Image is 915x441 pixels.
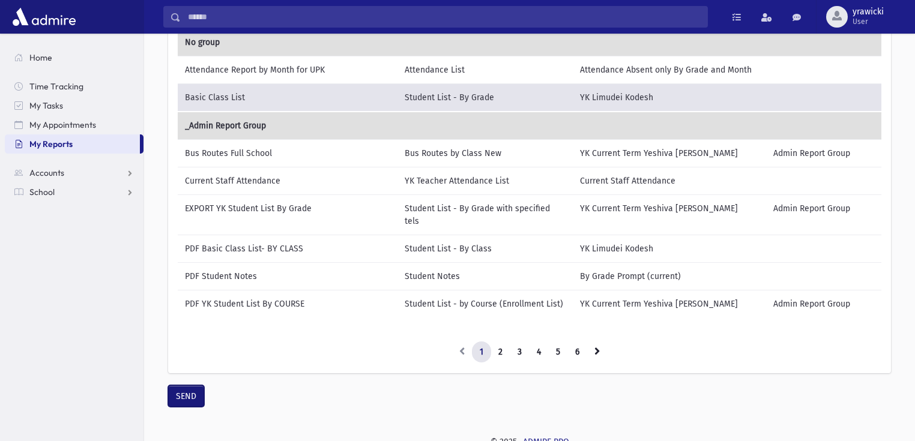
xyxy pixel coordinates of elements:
[573,83,766,112] td: YK Limudei Kodesh
[397,83,573,112] td: Student List - By Grade
[178,262,397,290] td: PDF Student Notes
[178,28,883,56] td: No group
[510,341,530,363] a: 3
[5,163,143,182] a: Accounts
[178,56,397,83] td: Attendance Report by Month for UPK
[29,52,52,63] span: Home
[29,119,96,130] span: My Appointments
[573,167,766,194] td: Current Staff Attendance
[5,77,143,96] a: Time Tracking
[491,341,510,363] a: 2
[397,139,573,167] td: Bus Routes by Class New
[529,341,549,363] a: 4
[178,167,397,194] td: Current Staff Attendance
[853,7,884,17] span: yrawicki
[766,194,883,235] td: Admin Report Group
[5,115,143,134] a: My Appointments
[29,81,83,92] span: Time Tracking
[178,235,397,262] td: PDF Basic Class List- BY CLASS
[29,167,64,178] span: Accounts
[573,235,766,262] td: YK Limudei Kodesh
[397,194,573,235] td: Student List - By Grade with specified tels
[397,290,573,317] td: Student List - by Course (Enrollment List)
[397,262,573,290] td: Student Notes
[29,139,73,149] span: My Reports
[573,262,766,290] td: By Grade Prompt (current)
[766,139,883,167] td: Admin Report Group
[853,17,884,26] span: User
[10,5,79,29] img: AdmirePro
[573,56,766,83] td: Attendance Absent only By Grade and Month
[766,290,883,317] td: Admin Report Group
[573,194,766,235] td: YK Current Term Yeshiva [PERSON_NAME]
[29,187,55,197] span: School
[397,56,573,83] td: Attendance List
[5,96,143,115] a: My Tasks
[573,139,766,167] td: YK Current Term Yeshiva [PERSON_NAME]
[397,167,573,194] td: YK Teacher Attendance List
[5,182,143,202] a: School
[178,83,397,112] td: Basic Class List
[181,6,707,28] input: Search
[178,139,397,167] td: Bus Routes Full School
[397,235,573,262] td: Student List - By Class
[5,134,140,154] a: My Reports
[178,290,397,317] td: PDF YK Student List By COURSE
[168,385,204,407] button: SEND
[548,341,568,363] a: 5
[573,290,766,317] td: YK Current Term Yeshiva [PERSON_NAME]
[567,341,587,363] a: 6
[29,100,63,111] span: My Tasks
[5,48,143,67] a: Home
[178,194,397,235] td: EXPORT YK Student List By Grade
[472,341,491,363] a: 1
[178,112,883,140] td: _Admin Report Group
